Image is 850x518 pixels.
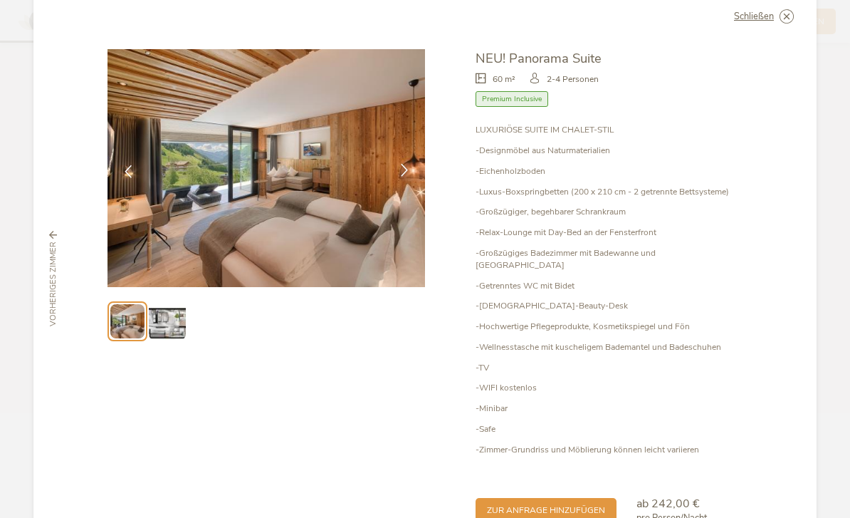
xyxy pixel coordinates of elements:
[476,280,743,292] p: -Getrenntes WC mit Bidet
[476,403,743,415] p: -Minibar
[476,362,743,374] p: -TV
[476,91,548,108] span: Premium Inclusive
[476,145,743,157] p: -Designmöbel aus Naturmaterialien
[476,165,743,177] p: -Eichenholzboden
[476,341,743,353] p: -Wellnesstasche mit kuscheligem Bademantel und Badeschuhen
[476,186,743,198] p: -Luxus-Boxspringbetten (200 x 210 cm - 2 getrennte Bettsysteme)
[476,49,602,67] span: NEU! Panorama Suite
[149,303,185,339] img: Preview
[476,206,743,218] p: -Großzügiger, begehbarer Schrankraum
[110,304,144,338] img: Preview
[107,49,425,287] img: NEU! Panorama Suite
[476,300,743,312] p: -[DEMOGRAPHIC_DATA]-Beauty-Desk
[734,12,774,21] span: Schließen
[476,382,743,394] p: -WIFI kostenlos
[48,242,59,326] span: vorheriges Zimmer
[476,247,743,271] p: -Großzügiges Badezimmer mit Badewanne und [GEOGRAPHIC_DATA]
[476,227,743,239] p: -Relax-Lounge mit Day-Bed an der Fensterfront
[476,321,743,333] p: -Hochwertige Pflegeprodukte, Kosmetikspiegel und Fön
[547,73,599,86] span: 2-4 Personen
[493,73,515,86] span: 60 m²
[476,124,743,136] p: LUXURIÖSE SUITE IM CHALET-STIL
